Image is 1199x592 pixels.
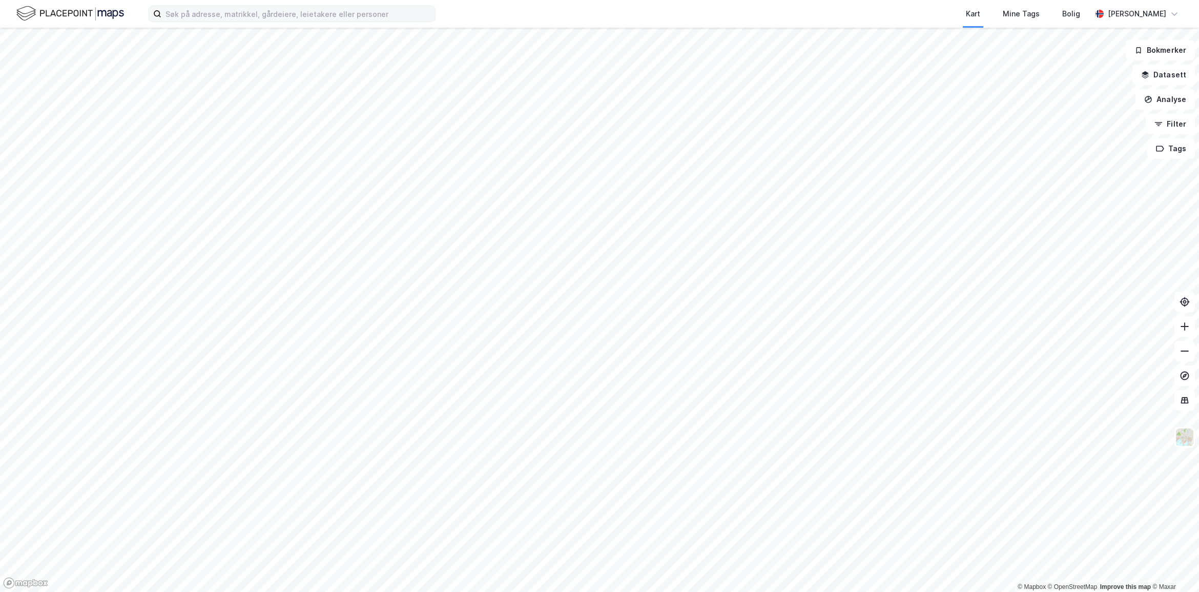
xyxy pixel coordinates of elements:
button: Datasett [1132,65,1195,85]
img: Z [1175,427,1194,447]
a: OpenStreetMap [1048,583,1098,590]
div: Bolig [1062,8,1080,20]
a: Mapbox [1018,583,1046,590]
a: Mapbox homepage [3,577,48,589]
div: Mine Tags [1003,8,1040,20]
button: Tags [1147,138,1195,159]
button: Filter [1146,114,1195,134]
div: [PERSON_NAME] [1108,8,1166,20]
div: Kontrollprogram for chat [1148,543,1199,592]
button: Bokmerker [1126,40,1195,60]
a: Improve this map [1100,583,1151,590]
iframe: Chat Widget [1148,543,1199,592]
img: logo.f888ab2527a4732fd821a326f86c7f29.svg [16,5,124,23]
input: Søk på adresse, matrikkel, gårdeiere, leietakere eller personer [161,6,435,22]
div: Kart [966,8,980,20]
button: Analyse [1135,89,1195,110]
